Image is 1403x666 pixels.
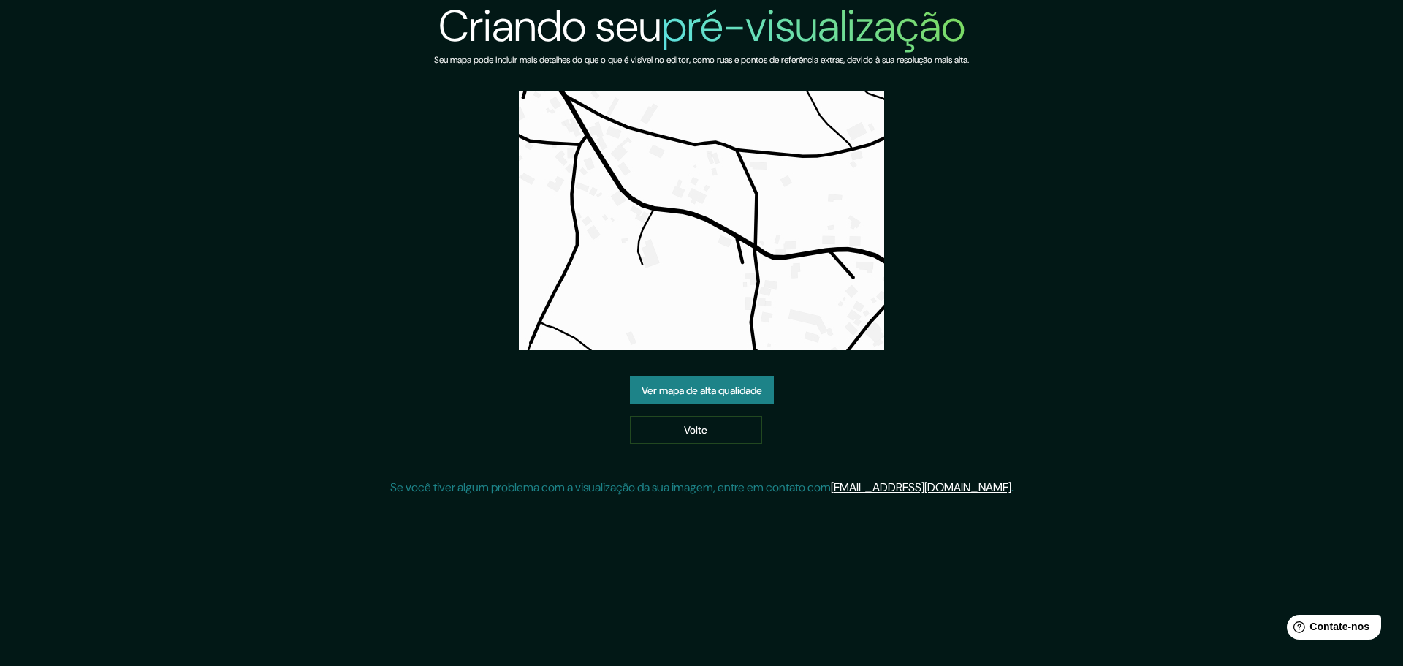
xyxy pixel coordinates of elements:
[684,423,707,436] font: Volte
[519,91,884,350] img: visualização do mapa criado
[434,54,969,66] font: Seu mapa pode incluir mais detalhes do que o que é visível no editor, como ruas e pontos de refer...
[1273,609,1387,650] iframe: Iniciador de widget de ajuda
[630,376,774,404] a: Ver mapa de alta qualidade
[390,480,831,495] font: Se você tiver algum problema com a visualização da sua imagem, entre em contato com
[831,480,1011,495] a: [EMAIL_ADDRESS][DOMAIN_NAME]
[630,416,762,444] a: Volte
[1011,480,1014,495] font: .
[642,384,762,397] font: Ver mapa de alta qualidade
